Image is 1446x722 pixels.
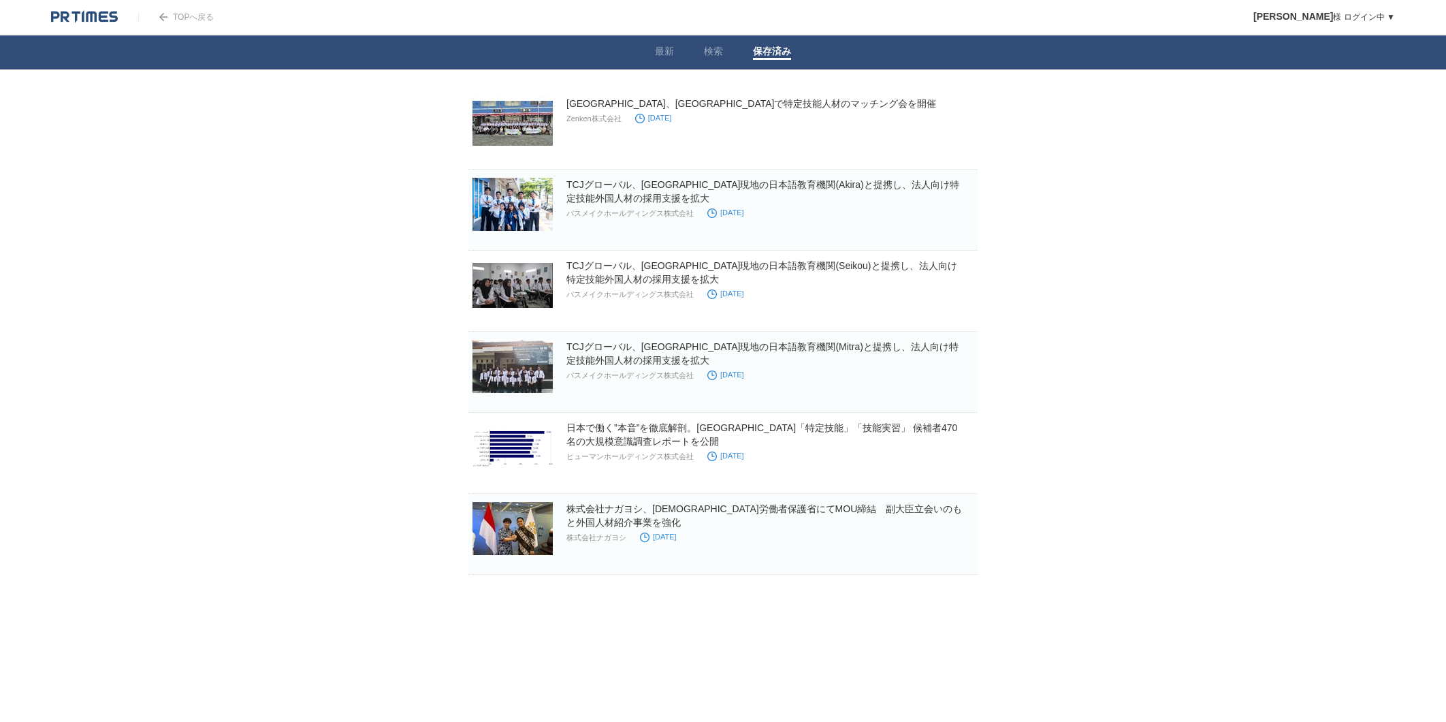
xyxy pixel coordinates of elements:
[707,452,744,460] time: [DATE]
[472,178,553,231] img: TCJグローバル、インドネシア現地の日本語教育機関(Akira)と提携し、法人向け特定技能外国人材の採用支援を拡大
[635,114,672,122] time: [DATE]
[753,46,791,60] a: 保存済み
[472,502,553,555] img: 株式会社ナガヨシ、インドネシア労働者保護省にてMOU締結 副大臣立会いのもと外国人材紹介事業を強化
[566,98,936,109] a: [GEOGRAPHIC_DATA]、[GEOGRAPHIC_DATA]で特定技能人材のマッチング会を開催
[566,114,622,124] p: Zenken株式会社
[472,259,553,312] img: TCJグローバル、インドネシア現地の日本語教育機関(Seikou)と提携し、法人向け特定技能外国人材の採用支援を拡大
[566,503,962,528] a: 株式会社ナガヨシ、[DEMOGRAPHIC_DATA]労働者保護省にてMOU締結 副大臣立会いのもと外国人材紹介事業を強化
[566,452,694,462] p: ヒューマンホールディングス株式会社
[707,289,744,298] time: [DATE]
[472,340,553,393] img: TCJグローバル、インドネシア現地の日本語教育機関(Mitra)と提携し、法人向け特定技能外国人材の採用支援を拡大
[566,208,694,219] p: パスメイクホールディングス株式会社
[566,371,694,381] p: パスメイクホールディングス株式会社
[472,421,553,474] img: 日本で働く”本音”を徹底解剖。インドネシア「特定技能」「技能実習」 候補者470名の大規模意識調査レポートを公開
[1253,11,1333,22] span: [PERSON_NAME]
[566,179,959,204] a: TCJグローバル、[GEOGRAPHIC_DATA]現地の日本語教育機関(Akira)と提携し、法人向け特定技能外国人材の採用支援を拡大
[707,371,744,379] time: [DATE]
[707,208,744,217] time: [DATE]
[566,533,626,543] p: 株式会社ナガヨシ
[566,289,694,300] p: パスメイクホールディングス株式会社
[566,341,959,366] a: TCJグローバル、[GEOGRAPHIC_DATA]現地の日本語教育機関(Mitra)と提携し、法人向け特定技能外国人材の採用支援を拡大
[566,260,957,285] a: TCJグローバル、[GEOGRAPHIC_DATA]現地の日本語教育機関(Seikou)と提携し、法人向け特定技能外国人材の採用支援を拡大
[159,13,167,21] img: arrow.png
[655,46,674,60] a: 最新
[138,12,214,22] a: TOPへ戻る
[640,533,677,541] time: [DATE]
[51,10,118,24] img: logo.png
[566,422,957,447] a: 日本で働く”本音”を徹底解剖。[GEOGRAPHIC_DATA]「特定技能」「技能実習」 候補者470名の大規模意識調査レポートを公開
[704,46,723,60] a: 検索
[1253,12,1395,22] a: [PERSON_NAME]様 ログイン中 ▼
[472,97,553,150] img: Zenken、インドネシアで特定技能人材のマッチング会を開催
